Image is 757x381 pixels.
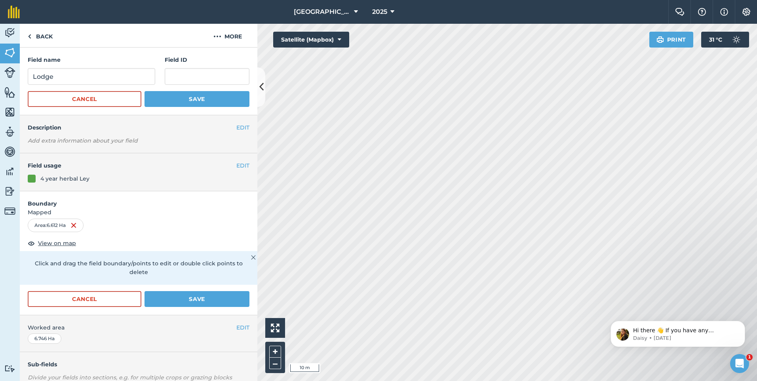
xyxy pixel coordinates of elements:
em: Add extra information about your field [28,137,138,144]
button: + [269,346,281,358]
button: – [269,358,281,369]
img: A question mark icon [697,8,707,16]
img: svg+xml;base64,PHN2ZyB4bWxucz0iaHR0cDovL3d3dy53My5vcmcvMjAwMC9zdmciIHdpZHRoPSIyMiIgaGVpZ2h0PSIzMC... [251,253,256,262]
span: 2025 [372,7,387,17]
img: svg+xml;base64,PHN2ZyB4bWxucz0iaHR0cDovL3d3dy53My5vcmcvMjAwMC9zdmciIHdpZHRoPSIxNiIgaGVpZ2h0PSIyNC... [70,221,77,230]
img: svg+xml;base64,PD94bWwgdmVyc2lvbj0iMS4wIiBlbmNvZGluZz0idXRmLTgiPz4KPCEtLSBHZW5lcmF0b3I6IEFkb2JlIE... [4,126,15,138]
h4: Field name [28,55,155,64]
h4: Description [28,123,249,132]
img: svg+xml;base64,PHN2ZyB4bWxucz0iaHR0cDovL3d3dy53My5vcmcvMjAwMC9zdmciIHdpZHRoPSI1NiIgaGVpZ2h0PSI2MC... [4,47,15,59]
img: svg+xml;base64,PHN2ZyB4bWxucz0iaHR0cDovL3d3dy53My5vcmcvMjAwMC9zdmciIHdpZHRoPSI1NiIgaGVpZ2h0PSI2MC... [4,86,15,98]
button: Save [145,91,249,107]
h4: Sub-fields [20,360,257,369]
img: Four arrows, one pointing top left, one top right, one bottom right and the last bottom left [271,324,280,332]
span: 31 ° C [709,32,722,48]
div: 4 year herbal Ley [40,174,89,183]
button: EDIT [236,123,249,132]
span: View on map [38,239,76,248]
button: View on map [28,238,76,248]
h4: Field ID [165,55,249,64]
button: 31 °C [701,32,749,48]
iframe: Intercom live chat [730,354,749,373]
button: EDIT [236,323,249,332]
iframe: Intercom notifications message [599,304,757,360]
img: fieldmargin Logo [8,6,20,18]
span: Mapped [20,208,257,217]
button: Save [145,291,249,307]
span: 1 [746,354,753,360]
img: svg+xml;base64,PD94bWwgdmVyc2lvbj0iMS4wIiBlbmNvZGluZz0idXRmLTgiPz4KPCEtLSBHZW5lcmF0b3I6IEFkb2JlIE... [4,67,15,78]
img: svg+xml;base64,PHN2ZyB4bWxucz0iaHR0cDovL3d3dy53My5vcmcvMjAwMC9zdmciIHdpZHRoPSIyMCIgaGVpZ2h0PSIyNC... [213,32,221,41]
p: Click and drag the field boundary/points to edit or double click points to delete [28,259,249,277]
button: Cancel [28,91,141,107]
img: svg+xml;base64,PHN2ZyB4bWxucz0iaHR0cDovL3d3dy53My5vcmcvMjAwMC9zdmciIHdpZHRoPSIxOSIgaGVpZ2h0PSIyNC... [656,35,664,44]
img: svg+xml;base64,PD94bWwgdmVyc2lvbj0iMS4wIiBlbmNvZGluZz0idXRmLTgiPz4KPCEtLSBHZW5lcmF0b3I6IEFkb2JlIE... [4,146,15,158]
img: svg+xml;base64,PHN2ZyB4bWxucz0iaHR0cDovL3d3dy53My5vcmcvMjAwMC9zdmciIHdpZHRoPSIxOCIgaGVpZ2h0PSIyNC... [28,238,35,248]
img: svg+xml;base64,PD94bWwgdmVyc2lvbj0iMS4wIiBlbmNvZGluZz0idXRmLTgiPz4KPCEtLSBHZW5lcmF0b3I6IEFkb2JlIE... [728,32,744,48]
h4: Field usage [28,161,236,170]
img: svg+xml;base64,PHN2ZyB4bWxucz0iaHR0cDovL3d3dy53My5vcmcvMjAwMC9zdmciIHdpZHRoPSI1NiIgaGVpZ2h0PSI2MC... [4,106,15,118]
div: Area : 6.612 Ha [28,219,84,232]
h4: Boundary [20,191,257,208]
img: svg+xml;base64,PD94bWwgdmVyc2lvbj0iMS4wIiBlbmNvZGluZz0idXRmLTgiPz4KPCEtLSBHZW5lcmF0b3I6IEFkb2JlIE... [4,185,15,197]
a: Back [20,24,61,47]
img: A cog icon [742,8,751,16]
img: svg+xml;base64,PD94bWwgdmVyc2lvbj0iMS4wIiBlbmNvZGluZz0idXRmLTgiPz4KPCEtLSBHZW5lcmF0b3I6IEFkb2JlIE... [4,166,15,177]
button: More [198,24,257,47]
span: Worked area [28,323,249,332]
img: svg+xml;base64,PD94bWwgdmVyc2lvbj0iMS4wIiBlbmNvZGluZz0idXRmLTgiPz4KPCEtLSBHZW5lcmF0b3I6IEFkb2JlIE... [4,206,15,217]
img: svg+xml;base64,PHN2ZyB4bWxucz0iaHR0cDovL3d3dy53My5vcmcvMjAwMC9zdmciIHdpZHRoPSIxNyIgaGVpZ2h0PSIxNy... [720,7,728,17]
button: Satellite (Mapbox) [273,32,349,48]
img: Two speech bubbles overlapping with the left bubble in the forefront [675,8,685,16]
img: svg+xml;base64,PD94bWwgdmVyc2lvbj0iMS4wIiBlbmNvZGluZz0idXRmLTgiPz4KPCEtLSBHZW5lcmF0b3I6IEFkb2JlIE... [4,27,15,39]
img: svg+xml;base64,PHN2ZyB4bWxucz0iaHR0cDovL3d3dy53My5vcmcvMjAwMC9zdmciIHdpZHRoPSI5IiBoZWlnaHQ9IjI0Ii... [28,32,31,41]
img: svg+xml;base64,PD94bWwgdmVyc2lvbj0iMS4wIiBlbmNvZGluZz0idXRmLTgiPz4KPCEtLSBHZW5lcmF0b3I6IEFkb2JlIE... [4,365,15,372]
button: Print [649,32,694,48]
div: 6.746 Ha [28,333,61,344]
button: Cancel [28,291,141,307]
span: [GEOGRAPHIC_DATA] [294,7,351,17]
button: EDIT [236,161,249,170]
em: Divide your fields into sections, e.g. for multiple crops or grazing blocks [28,374,232,381]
